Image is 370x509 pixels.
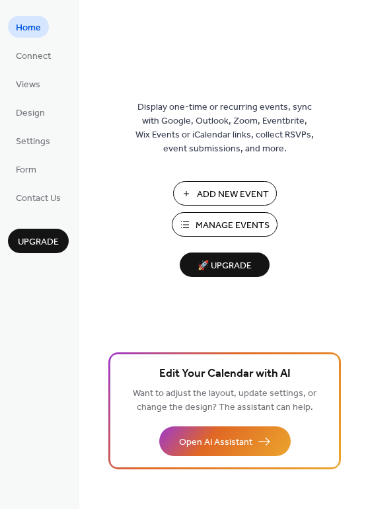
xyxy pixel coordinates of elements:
[16,192,61,206] span: Contact Us
[173,181,277,206] button: Add New Event
[16,21,41,35] span: Home
[8,158,44,180] a: Form
[8,130,58,151] a: Settings
[159,365,291,383] span: Edit Your Calendar with AI
[16,50,51,63] span: Connect
[133,385,316,416] span: Want to adjust the layout, update settings, or change the design? The assistant can help.
[196,219,270,233] span: Manage Events
[8,186,69,208] a: Contact Us
[8,73,48,95] a: Views
[188,257,262,275] span: 🚀 Upgrade
[180,253,270,277] button: 🚀 Upgrade
[172,212,277,237] button: Manage Events
[18,235,59,249] span: Upgrade
[16,78,40,92] span: Views
[8,44,59,66] a: Connect
[8,16,49,38] a: Home
[8,229,69,253] button: Upgrade
[8,101,53,123] a: Design
[159,426,291,456] button: Open AI Assistant
[16,135,50,149] span: Settings
[197,188,269,202] span: Add New Event
[135,100,314,156] span: Display one-time or recurring events, sync with Google, Outlook, Zoom, Eventbrite, Wix Events or ...
[16,163,36,177] span: Form
[179,436,252,450] span: Open AI Assistant
[16,106,45,120] span: Design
